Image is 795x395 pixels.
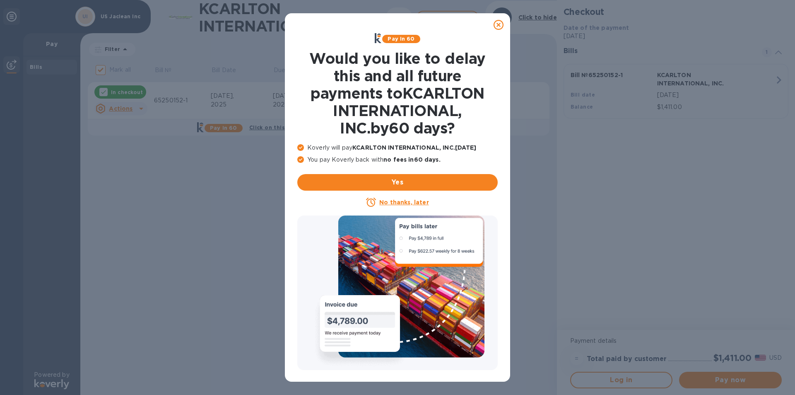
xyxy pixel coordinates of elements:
b: no fees in 60 days . [383,156,440,163]
b: Pay in 60 [388,36,414,42]
span: Yes [304,177,491,187]
p: Koverly will pay [297,143,498,152]
b: KCARLTON INTERNATIONAL, INC. [DATE] [352,144,476,151]
u: No thanks, later [379,199,429,206]
p: You pay Koverly back with [297,155,498,164]
h1: Would you like to delay this and all future payments to KCARLTON INTERNATIONAL, INC. by 60 days ? [297,50,498,137]
button: Yes [297,174,498,191]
